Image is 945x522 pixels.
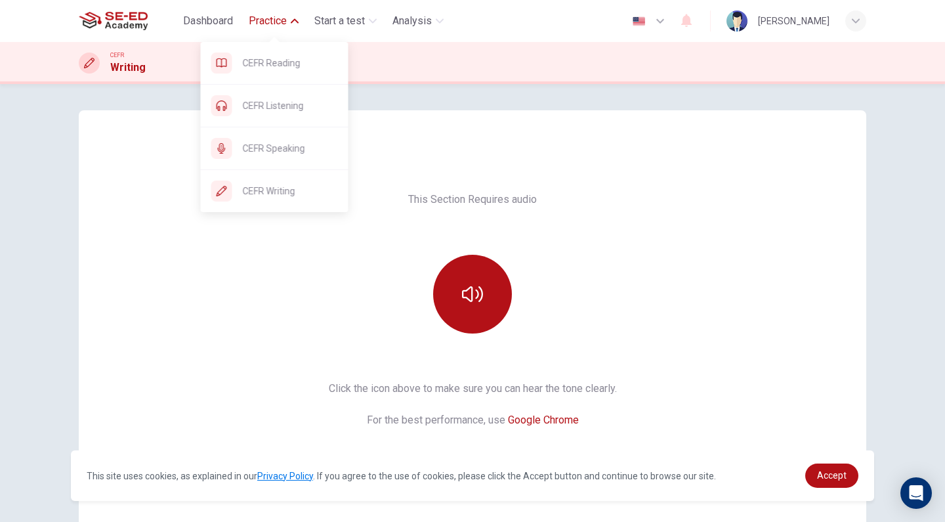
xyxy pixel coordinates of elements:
[805,464,858,488] a: dismiss cookie message
[257,471,313,481] a: Privacy Policy
[201,42,348,84] div: CEFR Reading
[249,13,287,29] span: Practice
[243,9,304,33] button: Practice
[201,170,348,212] div: CEFR Writing
[900,477,932,509] div: Open Intercom Messenger
[243,55,338,71] span: CEFR Reading
[329,381,617,397] h6: Click the icon above to make sure you can hear the tone clearly.
[508,414,579,426] a: Google Chrome
[631,16,647,26] img: en
[79,8,148,34] img: SE-ED Academy logo
[314,13,365,29] span: Start a test
[758,13,829,29] div: [PERSON_NAME]
[110,60,146,76] h1: Writing
[817,470,847,481] span: Accept
[408,192,537,207] h6: This Section Requires audio
[79,8,178,34] a: SE-ED Academy logo
[183,13,233,29] span: Dashboard
[178,9,238,33] button: Dashboard
[726,11,747,32] img: Profile picture
[71,450,874,501] div: cookieconsent
[367,412,579,428] h6: For the best performance, use
[201,127,348,169] div: CEFR Speaking
[387,9,449,33] button: Analysis
[243,141,338,156] span: CEFR Speaking
[243,183,338,199] span: CEFR Writing
[201,85,348,127] div: CEFR Listening
[87,471,716,481] span: This site uses cookies, as explained in our . If you agree to the use of cookies, please click th...
[309,9,382,33] button: Start a test
[243,98,338,114] span: CEFR Listening
[110,51,124,60] span: CEFR
[392,13,432,29] span: Analysis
